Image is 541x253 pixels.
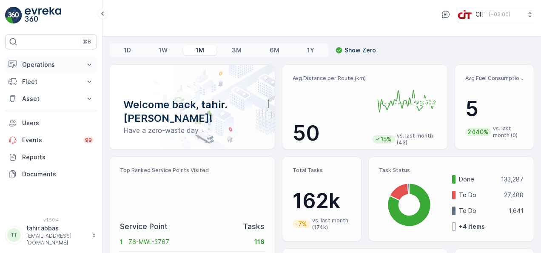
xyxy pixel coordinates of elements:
[232,46,242,55] p: 3M
[5,166,97,183] a: Documents
[467,128,490,136] p: 2440%
[83,38,91,45] p: ⌘B
[5,224,97,246] button: TTtahir.abbas[EMAIL_ADDRESS][DOMAIN_NAME]
[397,132,440,146] p: vs. last month (43)
[476,10,485,19] p: CIT
[459,175,495,184] p: Done
[22,119,94,127] p: Users
[128,238,249,246] p: Z6-MWL-3767
[22,60,80,69] p: Operations
[22,136,78,144] p: Events
[459,222,485,231] p: + 4 items
[504,191,524,199] p: 27,488
[297,220,308,228] p: 7%
[120,167,265,174] p: Top Ranked Service Points Visited
[465,96,524,122] p: 5
[5,217,97,222] span: v 1.50.4
[459,191,498,199] p: To Do
[120,221,168,233] p: Service Point
[307,46,314,55] p: 1Y
[5,115,97,132] a: Users
[5,149,97,166] a: Reports
[5,56,97,73] button: Operations
[293,75,366,82] p: Avg Distance per Route (km)
[26,224,88,233] p: tahir.abbas
[254,238,265,246] p: 116
[124,46,131,55] p: 1D
[22,78,80,86] p: Fleet
[293,121,366,146] p: 50
[458,7,534,22] button: CIT(+03:00)
[312,217,351,231] p: vs. last month (174k)
[7,228,21,242] div: TT
[85,137,92,144] p: 99
[345,46,376,55] p: Show Zero
[489,11,510,18] p: ( +03:00 )
[196,46,204,55] p: 1M
[270,46,279,55] p: 6M
[459,207,503,215] p: To Do
[458,10,472,19] img: cit-logo_pOk6rL0.png
[493,125,524,139] p: vs. last month (0)
[123,98,261,125] p: Welcome back, tahir.[PERSON_NAME]!
[5,90,97,107] button: Asset
[293,167,351,174] p: Total Tasks
[22,170,94,178] p: Documents
[5,73,97,90] button: Fleet
[26,233,88,246] p: [EMAIL_ADDRESS][DOMAIN_NAME]
[22,95,80,103] p: Asset
[5,7,22,24] img: logo
[501,175,524,184] p: 133,287
[25,7,61,24] img: logo_light-DOdMpM7g.png
[293,188,351,214] p: 162k
[22,153,94,161] p: Reports
[159,46,168,55] p: 1W
[123,125,261,135] p: Have a zero-waste day
[120,238,123,246] p: 1
[465,75,524,82] p: Avg Fuel Consumption per Route (lt)
[243,221,265,233] p: Tasks
[379,167,524,174] p: Task Status
[509,207,524,215] p: 1,641
[380,135,393,144] p: 15%
[5,132,97,149] a: Events99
